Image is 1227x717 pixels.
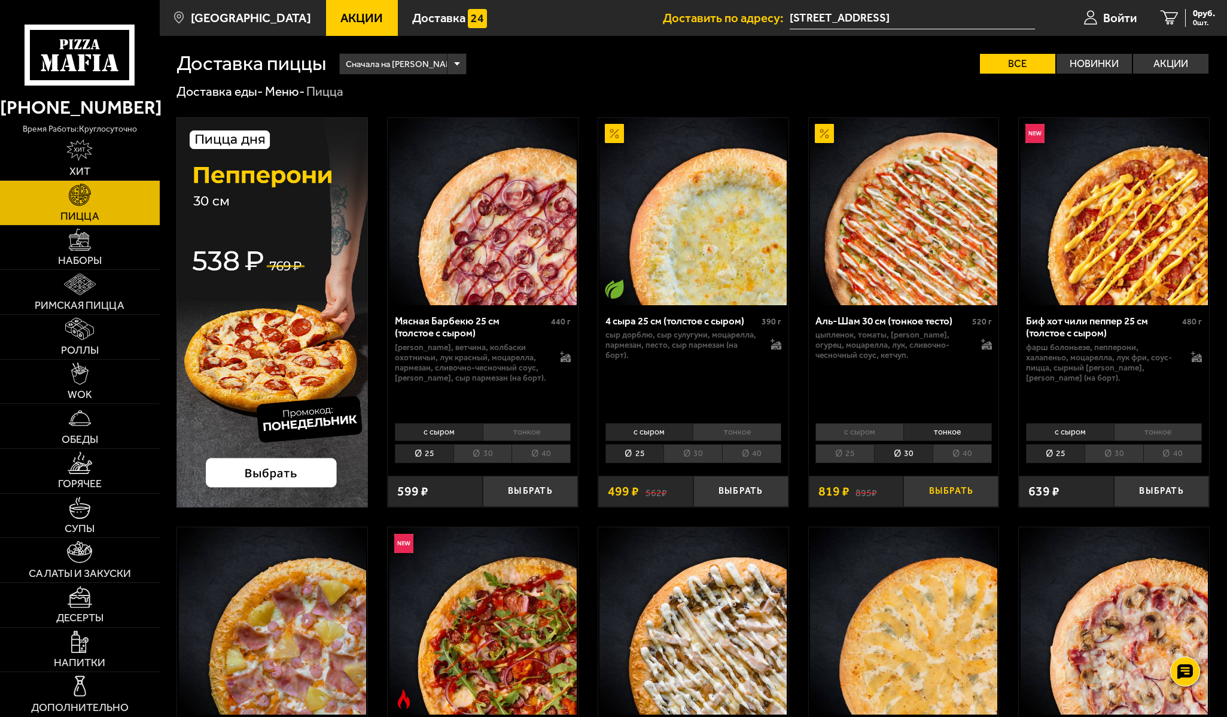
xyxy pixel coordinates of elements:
[790,7,1035,29] span: проспект Луначарского, 33к2
[1026,423,1114,441] li: с сыром
[663,444,722,463] li: 30
[1085,444,1143,463] li: 30
[599,118,787,305] img: 4 сыра 25 см (толстое с сыром)
[306,83,343,100] div: Пицца
[903,476,998,507] button: Выбрать
[397,485,428,497] span: 599 ₽
[412,12,465,25] span: Доставка
[56,613,103,624] span: Десерты
[790,7,1035,29] input: Ваш адрес доставки
[815,330,968,360] p: цыпленок, томаты, [PERSON_NAME], огурец, моцарелла, лук, сливочно-чесночный соус, кетчуп.
[179,527,366,715] img: Гавайская 25 см (толстое с сыром)
[340,12,383,25] span: Акции
[265,84,305,99] a: Меню-
[60,211,99,222] span: Пицца
[69,166,90,177] span: Хит
[1193,9,1215,18] span: 0 руб.
[176,84,263,99] a: Доставка еды-
[468,9,487,28] img: 15daf4d41897b9f0e9f617042186c801.svg
[605,124,624,143] img: Акционный
[605,423,693,441] li: с сыром
[608,485,639,497] span: 499 ₽
[1193,19,1215,27] span: 0 шт.
[815,315,969,327] div: Аль-Шам 30 см (тонкое тесто)
[395,423,483,441] li: с сыром
[389,527,577,715] img: Горыныч 25 см (толстое с сыром)
[1143,444,1202,463] li: 40
[395,315,548,339] div: Мясная Барбекю 25 см (толстое с сыром)
[389,118,577,305] img: Мясная Барбекю 25 см (толстое с сыром)
[62,435,98,445] span: Обеды
[483,423,571,441] li: тонкое
[598,118,788,305] a: АкционныйВегетарианское блюдо4 сыра 25 см (толстое с сыром)
[663,12,790,25] span: Доставить по адресу:
[1026,315,1179,339] div: Биф хот чили пеппер 25 см (толстое с сыром)
[394,689,413,709] img: Острое блюдо
[762,317,781,327] span: 390 г
[818,485,850,497] span: 819 ₽
[176,53,326,74] h1: Доставка пиццы
[1182,317,1202,327] span: 480 г
[68,390,92,400] span: WOK
[646,485,667,497] s: 562 ₽
[191,12,311,25] span: [GEOGRAPHIC_DATA]
[61,345,99,356] span: Роллы
[511,444,571,463] li: 40
[29,569,131,579] span: Салаты и закуски
[815,444,874,463] li: 25
[1019,118,1209,305] a: НовинкаБиф хот чили пеппер 25 см (толстое с сыром)
[855,485,877,497] s: 895 ₽
[693,423,781,441] li: тонкое
[1114,423,1202,441] li: тонкое
[933,444,992,463] li: 40
[551,317,571,327] span: 440 г
[483,476,578,507] button: Выбрать
[388,527,578,715] a: НовинкаОстрое блюдоГорыныч 25 см (толстое с сыром)
[388,118,578,305] a: Мясная Барбекю 25 см (толстое с сыром)
[1028,485,1059,497] span: 639 ₽
[693,476,788,507] button: Выбрать
[980,54,1055,74] label: Все
[1021,527,1208,715] img: Деревенская 25 см (толстое с сыром)
[453,444,512,463] li: 30
[605,330,758,360] p: сыр дорблю, сыр сулугуни, моцарелла, пармезан, песто, сыр пармезан (на борт).
[35,300,124,311] span: Римская пицца
[1057,54,1132,74] label: Новинки
[1026,444,1085,463] li: 25
[395,444,453,463] li: 25
[31,703,129,713] span: Дополнительно
[177,527,367,715] a: Гавайская 25 см (толстое с сыром)
[605,315,759,327] div: 4 сыра 25 см (толстое с сыром)
[815,423,903,441] li: с сыром
[815,124,834,143] img: Акционный
[1025,124,1045,143] img: Новинка
[972,317,992,327] span: 520 г
[58,479,102,490] span: Горячее
[1103,12,1137,25] span: Войти
[599,527,787,715] img: Грибная с цыплёнком и сулугуни 25 см (толстое с сыром)
[1021,118,1208,305] img: Биф хот чили пеппер 25 см (толстое с сыром)
[605,279,624,299] img: Вегетарианское блюдо
[810,118,997,305] img: Аль-Шам 30 см (тонкое тесто)
[1026,342,1179,383] p: фарш болоньезе, пепперони, халапеньо, моцарелла, лук фри, соус-пицца, сырный [PERSON_NAME], [PERS...
[809,527,999,715] a: Груша горгондзола 25 см (толстое с сыром)
[903,423,992,441] li: тонкое
[58,256,102,266] span: Наборы
[1114,476,1209,507] button: Выбрать
[395,342,547,383] p: [PERSON_NAME], ветчина, колбаски охотничьи, лук красный, моцарелла, пармезан, сливочно-чесночный ...
[874,444,933,463] li: 30
[65,524,95,534] span: Супы
[1133,54,1208,74] label: Акции
[810,527,997,715] img: Груша горгондзола 25 см (толстое с сыром)
[809,118,999,305] a: АкционныйАль-Шам 30 см (тонкое тесто)
[394,534,413,553] img: Новинка
[54,658,105,669] span: Напитки
[605,444,664,463] li: 25
[346,52,461,77] span: Сначала на [PERSON_NAME]
[722,444,781,463] li: 40
[598,527,788,715] a: Грибная с цыплёнком и сулугуни 25 см (толстое с сыром)
[1019,527,1209,715] a: Деревенская 25 см (толстое с сыром)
